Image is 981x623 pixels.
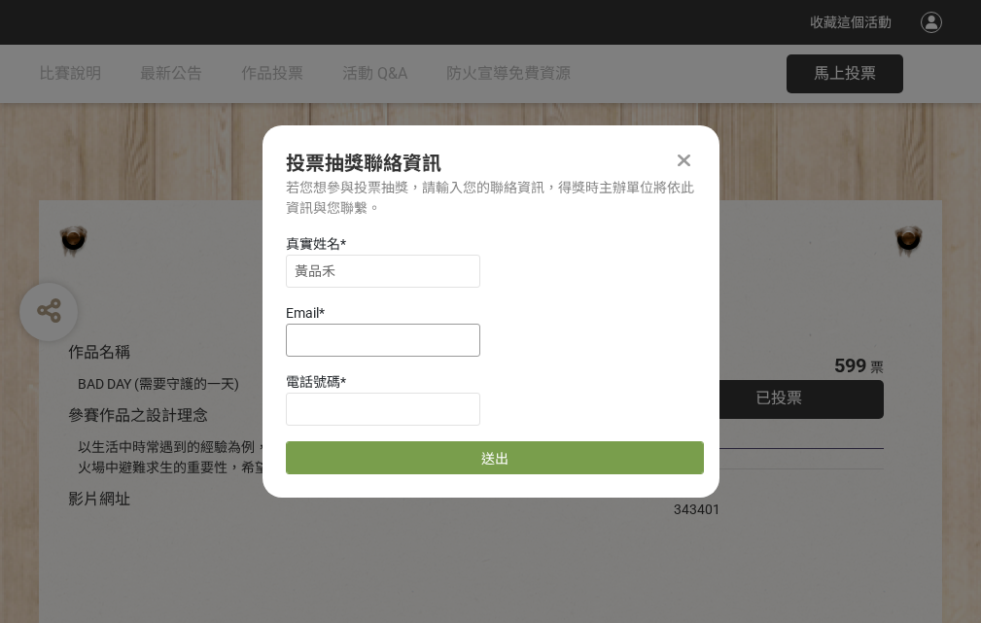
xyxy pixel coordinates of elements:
[68,490,130,508] span: 影片網址
[870,360,884,375] span: 票
[78,437,615,478] div: 以生活中時常遇到的經驗為例，透過對比的方式宣傳住宅用火災警報器、家庭逃生計畫及火場中避難求生的重要性，希望透過趣味的短影音讓更多人認識到更多的防火觀念。
[755,389,802,407] span: 已投票
[68,406,208,425] span: 參賽作品之設計理念
[446,45,571,103] a: 防火宣導免費資源
[286,374,340,390] span: 電話號碼
[810,15,892,30] span: 收藏這個活動
[787,54,903,93] button: 馬上投票
[725,479,823,499] iframe: Facebook Share
[241,45,303,103] a: 作品投票
[834,354,866,377] span: 599
[342,64,407,83] span: 活動 Q&A
[286,178,696,219] div: 若您想參與投票抽獎，請輸入您的聯絡資訊，得獎時主辦單位將依此資訊與您聯繫。
[140,64,202,83] span: 最新公告
[286,149,696,178] div: 投票抽獎聯絡資訊
[241,64,303,83] span: 作品投票
[78,374,615,395] div: BAD DAY (需要守護的一天)
[446,64,571,83] span: 防火宣導免費資源
[140,45,202,103] a: 最新公告
[39,64,101,83] span: 比賽說明
[342,45,407,103] a: 活動 Q&A
[814,64,876,83] span: 馬上投票
[68,343,130,362] span: 作品名稱
[286,441,704,474] button: 送出
[39,45,101,103] a: 比賽說明
[286,236,340,252] span: 真實姓名
[286,305,319,321] span: Email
